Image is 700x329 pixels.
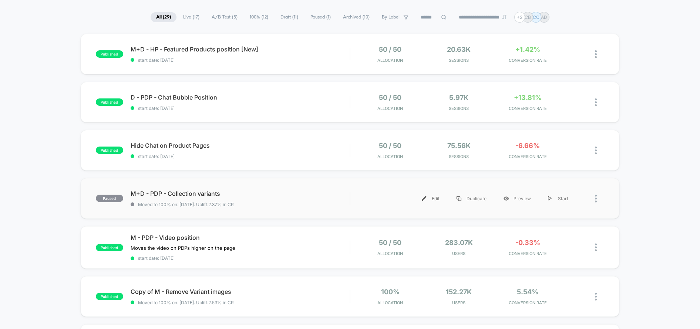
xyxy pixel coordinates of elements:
span: Users [427,300,492,305]
span: Moved to 100% on: [DATE] . Uplift: 2.53% in CR [138,300,234,305]
span: published [96,98,123,106]
div: + 2 [514,12,525,23]
span: Paused ( 1 ) [305,12,336,22]
p: CB [525,14,531,20]
span: 152.27k [446,288,472,296]
span: CONVERSION RATE [495,106,560,111]
img: close [595,147,597,154]
span: +1.42% [515,46,540,53]
span: Moves the video on PDPs higher on the page [131,245,235,251]
img: close [595,244,597,251]
span: D - PDP - Chat Bubble Position [131,94,350,101]
span: Allocation [377,106,403,111]
span: CONVERSION RATE [495,58,560,63]
img: close [595,293,597,301]
span: A/B Test ( 5 ) [206,12,243,22]
span: Draft ( 11 ) [275,12,304,22]
span: Allocation [377,58,403,63]
span: M+D - HP - Featured Products position [New] [131,46,350,53]
span: M - PDP - Video position [131,234,350,241]
img: close [595,98,597,106]
div: Edit [413,190,448,207]
span: start date: [DATE] [131,255,350,261]
span: start date: [DATE] [131,154,350,159]
span: Allocation [377,154,403,159]
span: CONVERSION RATE [495,154,560,159]
span: M+D - PDP - Collection variants [131,190,350,197]
span: By Label [382,14,400,20]
span: start date: [DATE] [131,105,350,111]
span: Hide Chat on Product Pages [131,142,350,149]
span: Allocation [377,251,403,256]
p: CC [533,14,539,20]
span: 5.97k [449,94,468,101]
img: menu [548,196,552,201]
span: Moved to 100% on: [DATE] . Uplift: 2.37% in CR [138,202,234,207]
span: Users [427,251,492,256]
span: -6.66% [515,142,540,150]
span: Live ( 17 ) [178,12,205,22]
div: Preview [495,190,539,207]
span: CONVERSION RATE [495,251,560,256]
span: published [96,244,123,251]
span: 50 / 50 [379,142,401,150]
img: close [595,195,597,202]
p: AD [541,14,547,20]
div: Start [539,190,577,207]
span: published [96,293,123,300]
span: All ( 29 ) [151,12,176,22]
span: Sessions [427,154,492,159]
span: 75.56k [447,142,471,150]
span: start date: [DATE] [131,57,350,63]
span: 100% [381,288,400,296]
img: menu [457,196,461,201]
span: Sessions [427,58,492,63]
img: menu [422,196,427,201]
span: 20.63k [447,46,471,53]
span: published [96,147,123,154]
span: Allocation [377,300,403,305]
span: 283.07k [445,239,473,246]
div: Duplicate [448,190,495,207]
span: Sessions [427,106,492,111]
span: 5.54% [517,288,538,296]
span: +13.81% [514,94,542,101]
span: CONVERSION RATE [495,300,560,305]
span: 50 / 50 [379,239,401,246]
span: Archived ( 10 ) [337,12,375,22]
span: published [96,50,123,58]
img: close [595,50,597,58]
span: 100% ( 12 ) [244,12,274,22]
span: 50 / 50 [379,94,401,101]
span: Copy of M - Remove Variant images [131,288,350,295]
img: end [502,15,507,19]
span: -0.33% [515,239,540,246]
span: paused [96,195,123,202]
span: 50 / 50 [379,46,401,53]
